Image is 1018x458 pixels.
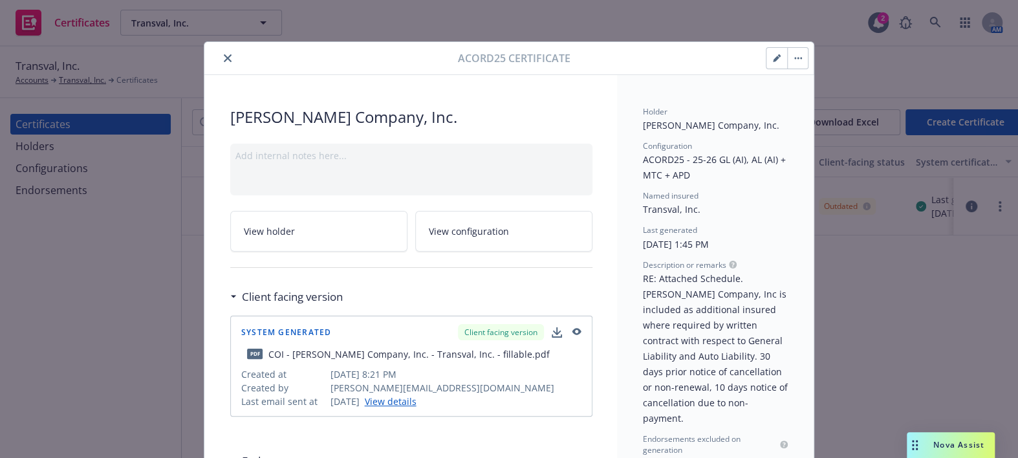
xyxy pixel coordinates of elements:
[241,367,325,381] span: Created at
[643,272,790,424] span: RE: Attached Schedule. [PERSON_NAME] Company, Inc is included as additional insured where require...
[330,395,360,408] span: [DATE]
[643,106,667,117] span: Holder
[360,395,417,408] a: View details
[458,50,570,66] span: Acord25 certificate
[241,395,325,408] span: Last email sent at
[643,190,699,201] span: Named insured
[643,153,788,181] span: ACORD25 - 25-26 GL (AI), AL (AI) + MTC + APD
[330,367,582,381] span: [DATE] 8:21 PM
[643,238,709,250] span: [DATE] 1:45 PM
[230,106,592,128] span: [PERSON_NAME] Company, Inc.
[241,329,331,336] span: System Generated
[643,433,777,455] span: Endorsements excluded on generation
[268,347,550,361] div: COI - [PERSON_NAME] Company, Inc. - Transval, Inc. - fillable.pdf
[643,203,700,215] span: Transval, Inc.
[933,439,984,450] span: Nova Assist
[230,289,343,305] div: Client facing version
[241,381,325,395] span: Created by
[458,324,544,340] div: Client facing version
[242,289,343,305] h3: Client facing version
[244,224,295,238] span: View holder
[907,432,995,458] button: Nova Assist
[643,119,779,131] span: [PERSON_NAME] Company, Inc.
[330,381,582,395] span: [PERSON_NAME][EMAIL_ADDRESS][DOMAIN_NAME]
[907,432,923,458] div: Drag to move
[220,50,235,66] button: close
[643,259,726,270] span: Description or remarks
[230,211,407,252] a: View holder
[235,149,347,162] span: Add internal notes here...
[247,349,263,358] span: pdf
[643,224,697,235] span: Last generated
[429,224,509,238] span: View configuration
[415,211,592,252] a: View configuration
[643,140,692,151] span: Configuration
